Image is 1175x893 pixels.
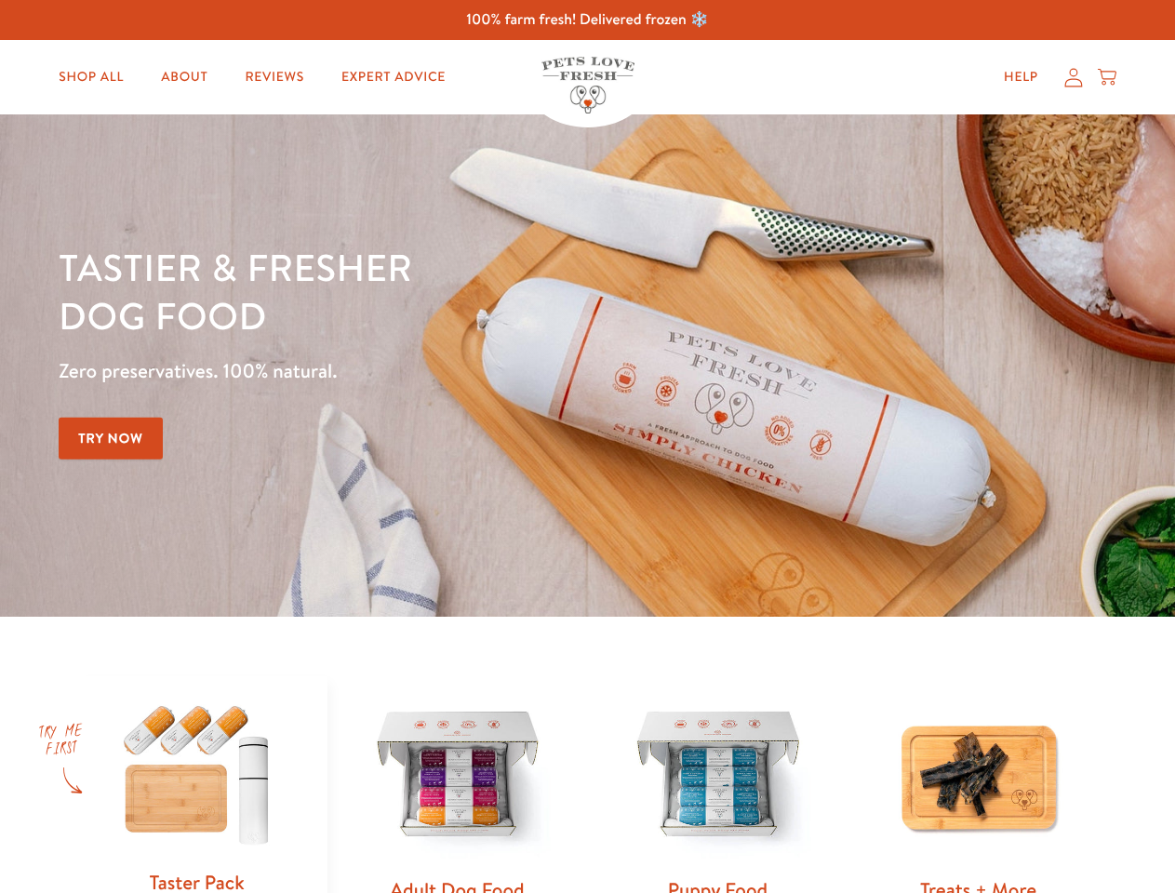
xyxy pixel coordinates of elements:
p: Zero preservatives. 100% natural. [59,354,764,388]
a: Expert Advice [327,59,461,96]
a: Help [989,59,1053,96]
h1: Tastier & fresher dog food [59,243,764,340]
img: Pets Love Fresh [541,57,634,113]
a: Try Now [59,418,163,460]
a: Reviews [230,59,318,96]
a: About [146,59,222,96]
a: Shop All [44,59,139,96]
